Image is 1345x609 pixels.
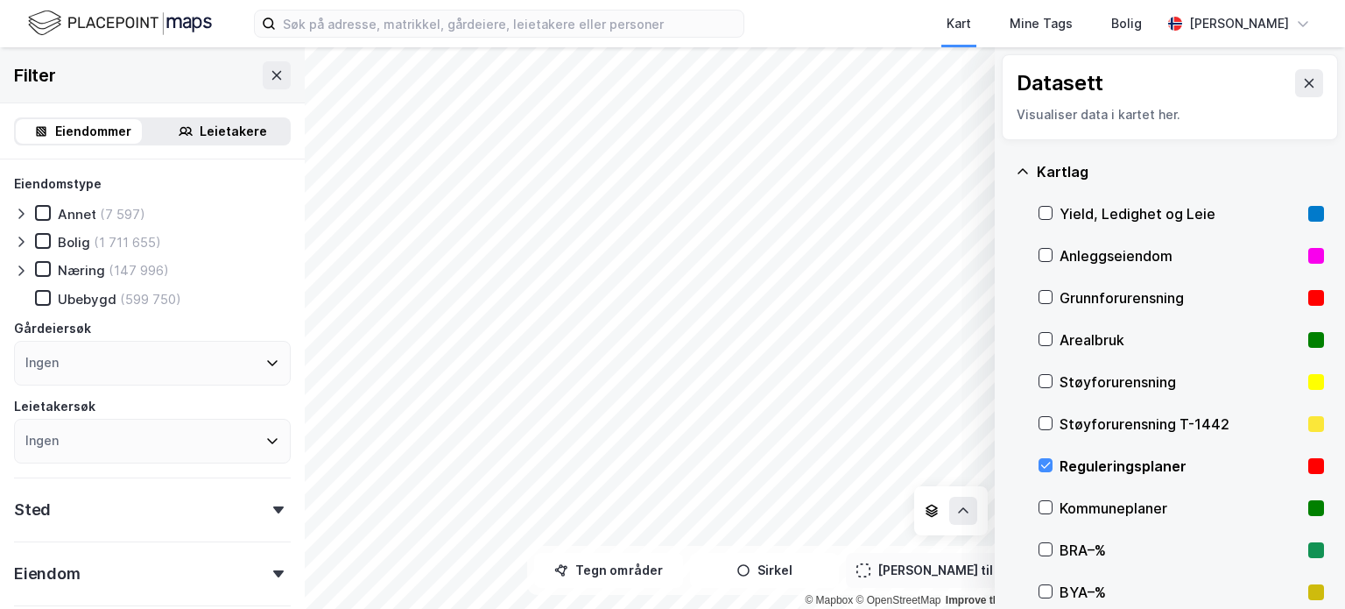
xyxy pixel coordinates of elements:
[1060,287,1301,308] div: Grunnforurensning
[1060,456,1301,477] div: Reguleringsplaner
[14,499,51,520] div: Sted
[1060,414,1301,435] div: Støyforurensning T-1442
[1189,13,1289,34] div: [PERSON_NAME]
[1060,372,1301,393] div: Støyforurensning
[58,234,90,251] div: Bolig
[534,553,683,588] button: Tegn områder
[877,560,1063,581] div: [PERSON_NAME] til kartutsnitt
[1037,161,1324,182] div: Kartlag
[856,594,941,606] a: OpenStreetMap
[947,13,971,34] div: Kart
[200,121,267,142] div: Leietakere
[1257,525,1345,609] iframe: Chat Widget
[690,553,839,588] button: Sirkel
[1060,582,1301,603] div: BYA–%
[55,121,131,142] div: Eiendommer
[94,234,161,251] div: (1 711 655)
[805,594,853,606] a: Mapbox
[14,563,81,584] div: Eiendom
[100,206,145,223] div: (7 597)
[1017,69,1103,97] div: Datasett
[14,61,56,89] div: Filter
[1257,525,1345,609] div: Kontrollprogram for chat
[28,8,212,39] img: logo.f888ab2527a4732fd821a326f86c7f29.svg
[58,206,96,223] div: Annet
[14,396,95,417] div: Leietakersøk
[805,591,1306,609] div: |
[1017,104,1323,125] div: Visualiser data i kartet her.
[25,430,59,451] div: Ingen
[58,262,105,279] div: Næring
[276,11,743,37] input: Søk på adresse, matrikkel, gårdeiere, leietakere eller personer
[1060,245,1301,266] div: Anleggseiendom
[1060,329,1301,351] div: Arealbruk
[1060,498,1301,519] div: Kommuneplaner
[120,291,181,308] div: (599 750)
[1060,540,1301,561] div: BRA–%
[14,318,91,339] div: Gårdeiersøk
[58,291,116,308] div: Ubebygd
[946,594,1032,606] a: Improve this map
[109,262,169,279] div: (147 996)
[14,173,102,195] div: Eiendomstype
[1060,203,1301,224] div: Yield, Ledighet og Leie
[1111,13,1142,34] div: Bolig
[25,352,59,373] div: Ingen
[1010,13,1073,34] div: Mine Tags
